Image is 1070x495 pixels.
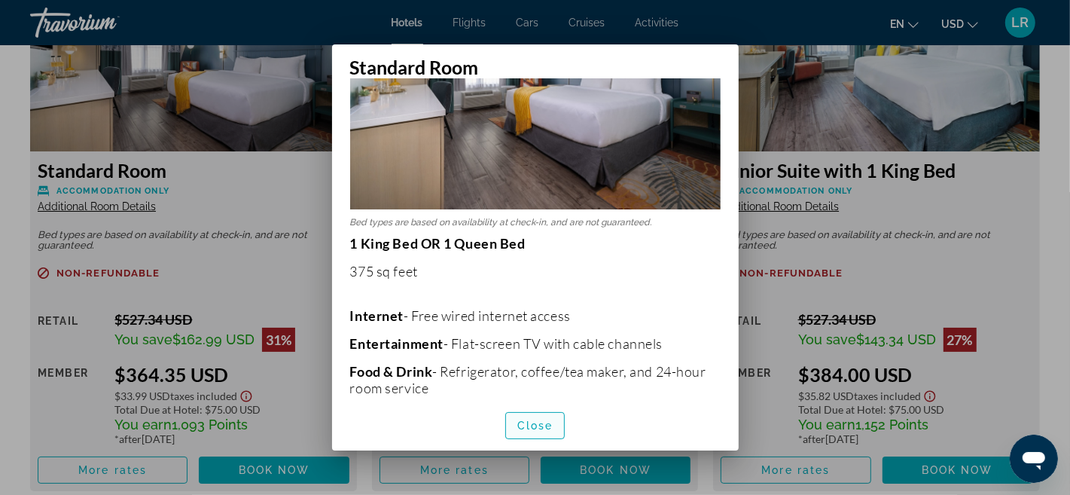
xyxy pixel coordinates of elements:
[1010,435,1058,483] iframe: Button to launch messaging window
[332,44,739,78] h2: Standard Room
[350,307,721,324] p: - Free wired internet access
[517,420,553,432] span: Close
[350,363,433,380] b: Food & Drink
[350,307,404,324] b: Internet
[350,235,526,252] strong: 1 King Bed OR 1 Queen Bed
[350,263,721,280] p: 375 sq feet
[505,412,565,439] button: Close
[350,363,721,396] p: - Refrigerator, coffee/tea maker, and 24-hour room service
[350,217,721,228] p: Bed types are based on availability at check-in, and are not guaranteed.
[350,335,721,352] p: - Flat-screen TV with cable channels
[350,335,444,352] b: Entertainment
